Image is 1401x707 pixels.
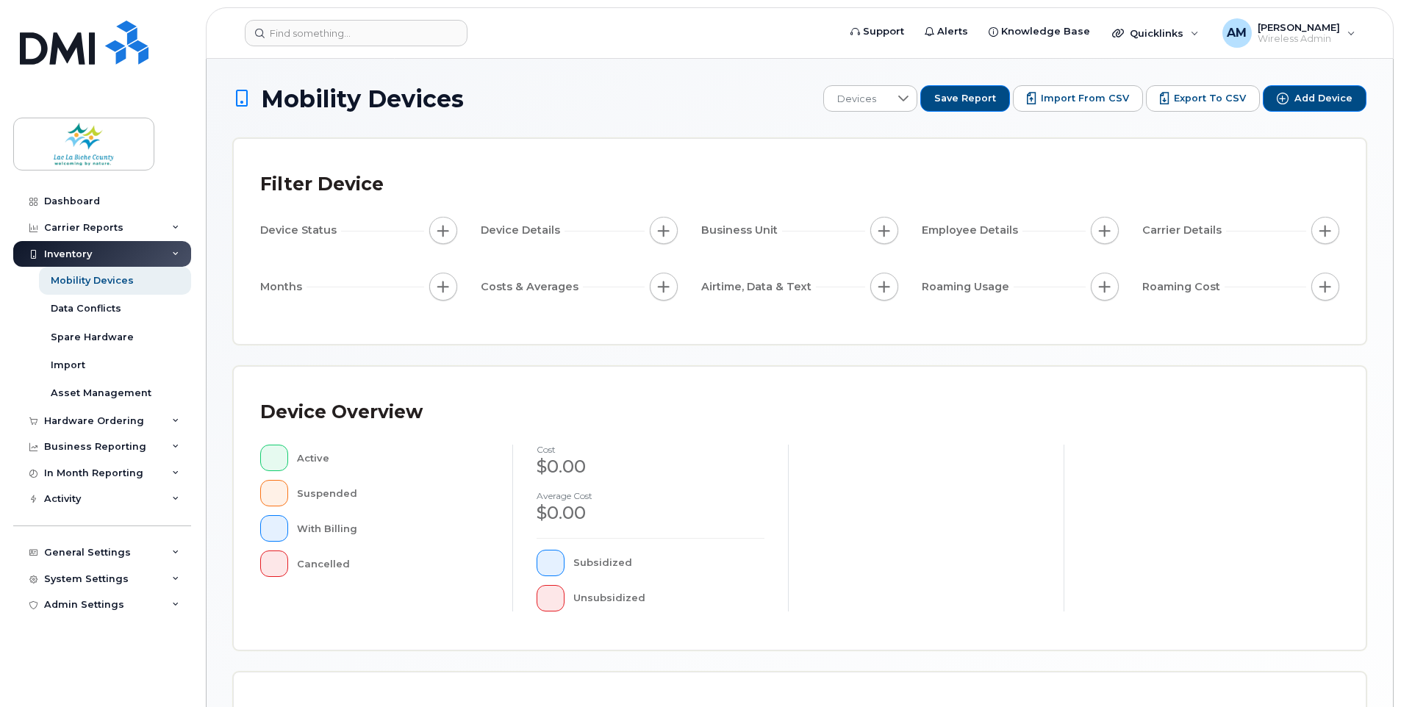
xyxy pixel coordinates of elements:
div: Unsubsidized [573,585,765,611]
div: $0.00 [537,454,764,479]
span: Roaming Usage [922,279,1014,295]
div: With Billing [297,515,490,542]
button: Import from CSV [1013,85,1143,112]
div: Cancelled [297,550,490,577]
span: Costs & Averages [481,279,583,295]
span: Months [260,279,307,295]
div: Active [297,445,490,471]
div: Device Overview [260,393,423,431]
div: Subsidized [573,550,765,576]
span: Airtime, Data & Text [701,279,816,295]
span: Roaming Cost [1142,279,1225,295]
span: Add Device [1294,92,1352,105]
button: Save Report [920,85,1010,112]
div: Suspended [297,480,490,506]
span: Business Unit [701,223,782,238]
span: Devices [824,86,889,112]
h4: Average cost [537,491,764,500]
div: Filter Device [260,165,384,204]
span: Save Report [934,92,996,105]
span: Export to CSV [1174,92,1246,105]
span: Employee Details [922,223,1022,238]
span: Device Status [260,223,341,238]
button: Add Device [1263,85,1366,112]
div: $0.00 [537,500,764,525]
span: Import from CSV [1041,92,1129,105]
span: Device Details [481,223,565,238]
span: Mobility Devices [261,86,464,112]
h4: cost [537,445,764,454]
span: Carrier Details [1142,223,1226,238]
button: Export to CSV [1146,85,1260,112]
